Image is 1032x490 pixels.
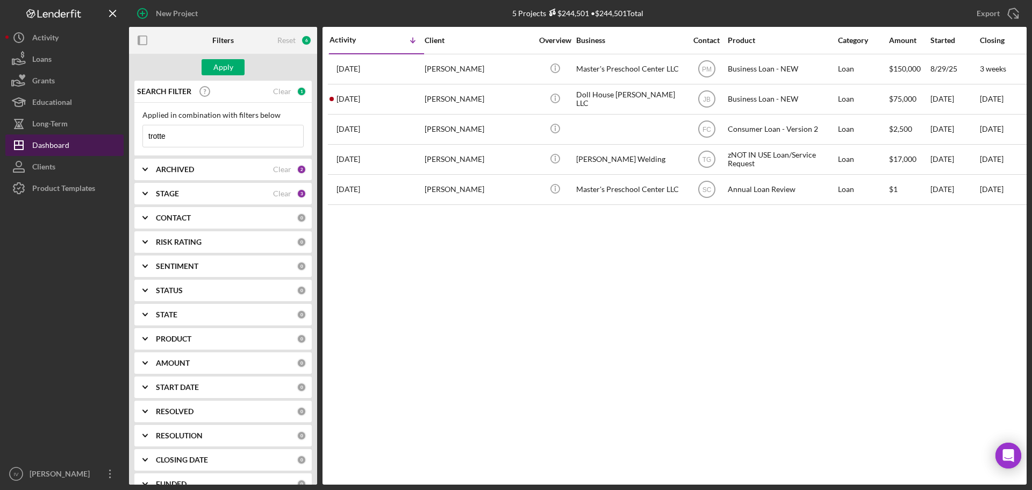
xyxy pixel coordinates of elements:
b: START DATE [156,383,199,392]
button: Loans [5,48,124,70]
div: Grants [32,70,55,94]
div: [PERSON_NAME] Welding [576,145,684,174]
div: Amount [889,36,929,45]
div: Clients [32,156,55,180]
text: SC [702,186,711,194]
div: [PERSON_NAME] [425,85,532,113]
div: Loan [838,115,888,144]
b: RESOLVED [156,407,193,416]
time: 2022-06-08 22:30 [336,155,360,164]
div: 5 Projects • $244,501 Total [512,9,643,18]
div: Annual Loan Review [728,175,835,204]
div: Client [425,36,532,45]
div: 0 [297,358,306,368]
div: zNOT IN USE Loan/Service Request [728,145,835,174]
div: Applied in combination with filters below [142,111,304,119]
b: CLOSING DATE [156,456,208,464]
button: Long-Term [5,113,124,134]
div: Overview [535,36,575,45]
text: JB [703,96,710,103]
div: Loan [838,175,888,204]
b: AMOUNT [156,359,190,367]
div: Loan [838,145,888,174]
div: [DATE] [930,145,979,174]
a: Grants [5,70,124,91]
button: Apply [202,59,245,75]
div: 6 [301,35,312,46]
b: STAGE [156,189,179,198]
b: RISK RATING [156,238,202,246]
div: Export [977,3,1000,24]
div: Master's Preschool Center LLC [576,175,684,204]
div: 0 [297,407,306,416]
div: 0 [297,431,306,441]
time: 2021-11-22 19:26 [336,185,360,194]
div: 0 [297,382,306,392]
time: [DATE] [980,184,1004,194]
div: Activity [329,35,377,44]
span: $1 [889,184,898,194]
div: 0 [297,237,306,247]
b: SENTIMENT [156,262,198,271]
b: STATUS [156,286,183,295]
div: Clear [273,87,291,96]
div: Master's Preschool Center LLC [576,55,684,83]
b: FUNDED [156,480,187,488]
div: Loans [32,48,52,73]
div: Activity [32,27,59,51]
time: [DATE] [980,154,1004,164]
b: ARCHIVED [156,165,194,174]
time: 2025-09-12 19:21 [336,65,360,73]
div: 3 [297,189,306,198]
b: Filters [212,36,234,45]
div: Educational [32,91,72,116]
text: TG [702,156,711,164]
div: [PERSON_NAME] [425,55,532,83]
div: Loan [838,85,888,113]
div: 0 [297,455,306,465]
div: 1 [297,87,306,96]
b: CONTACT [156,214,191,222]
div: 0 [297,213,306,223]
div: 0 [297,334,306,344]
div: Business [576,36,684,45]
button: New Project [129,3,209,24]
span: $17,000 [889,154,916,164]
button: Product Templates [5,177,124,199]
div: Clear [273,165,291,174]
div: [DATE] [930,85,979,113]
div: Product [728,36,835,45]
div: New Project [156,3,198,24]
button: Educational [5,91,124,113]
time: 2024-06-17 18:33 [336,95,360,103]
div: Loan [838,55,888,83]
div: Reset [277,36,296,45]
div: $244,501 [546,9,589,18]
div: 0 [297,286,306,295]
b: SEARCH FILTER [137,87,191,96]
div: Apply [213,59,233,75]
div: Clear [273,189,291,198]
div: Product Templates [32,177,95,202]
b: PRODUCT [156,335,191,343]
div: 2 [297,165,306,174]
button: Activity [5,27,124,48]
time: 2023-10-12 18:59 [336,125,360,133]
div: Started [930,36,979,45]
div: Long-Term [32,113,68,137]
div: [PERSON_NAME] [425,175,532,204]
div: Dashboard [32,134,69,159]
time: [DATE] [980,94,1004,103]
span: $150,000 [889,64,921,73]
div: [DATE] [930,115,979,144]
div: 0 [297,310,306,319]
button: Export [966,3,1027,24]
button: Clients [5,156,124,177]
div: [PERSON_NAME] [425,115,532,144]
button: Dashboard [5,134,124,156]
